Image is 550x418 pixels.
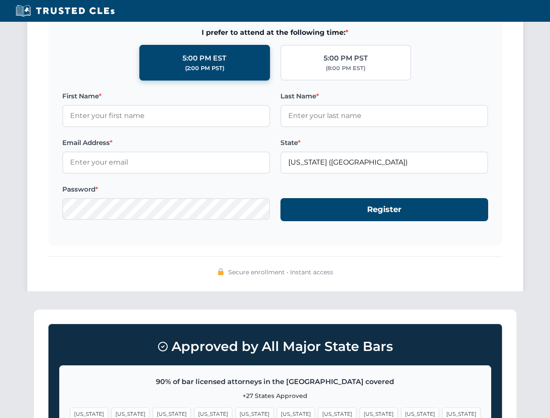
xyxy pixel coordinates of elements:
[62,91,270,101] label: First Name
[59,335,491,358] h3: Approved by All Major State Bars
[326,64,365,73] div: (8:00 PM EST)
[185,64,224,73] div: (2:00 PM PST)
[280,105,488,127] input: Enter your last name
[324,53,368,64] div: 5:00 PM PST
[280,198,488,221] button: Register
[62,105,270,127] input: Enter your first name
[70,376,480,388] p: 90% of bar licensed attorneys in the [GEOGRAPHIC_DATA] covered
[280,138,488,148] label: State
[280,152,488,173] input: Florida (FL)
[62,152,270,173] input: Enter your email
[13,4,117,17] img: Trusted CLEs
[62,27,488,38] span: I prefer to attend at the following time:
[217,268,224,275] img: 🔒
[182,53,226,64] div: 5:00 PM EST
[228,267,333,277] span: Secure enrollment • Instant access
[280,91,488,101] label: Last Name
[62,184,270,195] label: Password
[70,391,480,401] p: +27 States Approved
[62,138,270,148] label: Email Address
